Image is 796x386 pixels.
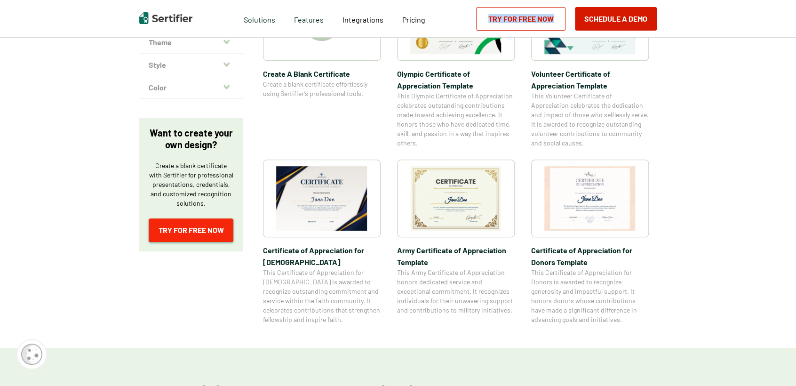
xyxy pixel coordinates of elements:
[397,68,515,91] span: Olympic Certificate of Appreciation​ Template
[402,15,425,24] span: Pricing
[575,7,657,31] button: Schedule a Demo
[397,268,515,315] span: This Army Certificate of Appreciation honors dedicated service and exceptional commitment. It rec...
[139,31,243,54] button: Theme
[276,166,367,231] img: Certificate of Appreciation for Church​
[342,15,383,24] span: Integrations
[402,13,425,24] a: Pricing
[749,341,796,386] iframe: Chat Widget
[263,268,381,324] span: This Certificate of Appreciation for [DEMOGRAPHIC_DATA] is awarded to recognize outstanding commi...
[263,244,381,268] span: Certificate of Appreciation for [DEMOGRAPHIC_DATA]​
[476,7,565,31] a: Try for Free Now
[139,76,243,99] button: Color
[244,13,275,24] span: Solutions
[410,166,501,231] img: Army Certificate of Appreciation​ Template
[263,80,381,98] span: Create a blank certificate effortlessly using Sertifier’s professional tools.
[139,12,192,24] img: Sertifier | Digital Credentialing Platform
[149,161,233,208] p: Create a blank certificate with Sertifier for professional presentations, credentials, and custom...
[139,54,243,76] button: Style
[21,344,42,365] img: Cookie Popup Icon
[294,13,324,24] span: Features
[263,68,381,80] span: Create A Blank Certificate
[397,160,515,324] a: Army Certificate of Appreciation​ TemplateArmy Certificate of Appreciation​ TemplateThis Army Cer...
[544,166,636,231] img: Certificate of Appreciation for Donors​ Template
[397,91,515,148] span: This Olympic Certificate of Appreciation celebrates outstanding contributions made toward achievi...
[531,160,649,324] a: Certificate of Appreciation for Donors​ TemplateCertificate of Appreciation for Donors​ TemplateT...
[397,244,515,268] span: Army Certificate of Appreciation​ Template
[149,127,233,151] p: Want to create your own design?
[149,218,233,242] a: Try for Free Now
[531,244,649,268] span: Certificate of Appreciation for Donors​ Template
[531,268,649,324] span: This Certificate of Appreciation for Donors is awarded to recognize generosity and impactful supp...
[342,13,383,24] a: Integrations
[531,91,649,148] span: This Volunteer Certificate of Appreciation celebrates the dedication and impact of those who self...
[263,160,381,324] a: Certificate of Appreciation for Church​Certificate of Appreciation for [DEMOGRAPHIC_DATA]​This Ce...
[531,68,649,91] span: Volunteer Certificate of Appreciation Template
